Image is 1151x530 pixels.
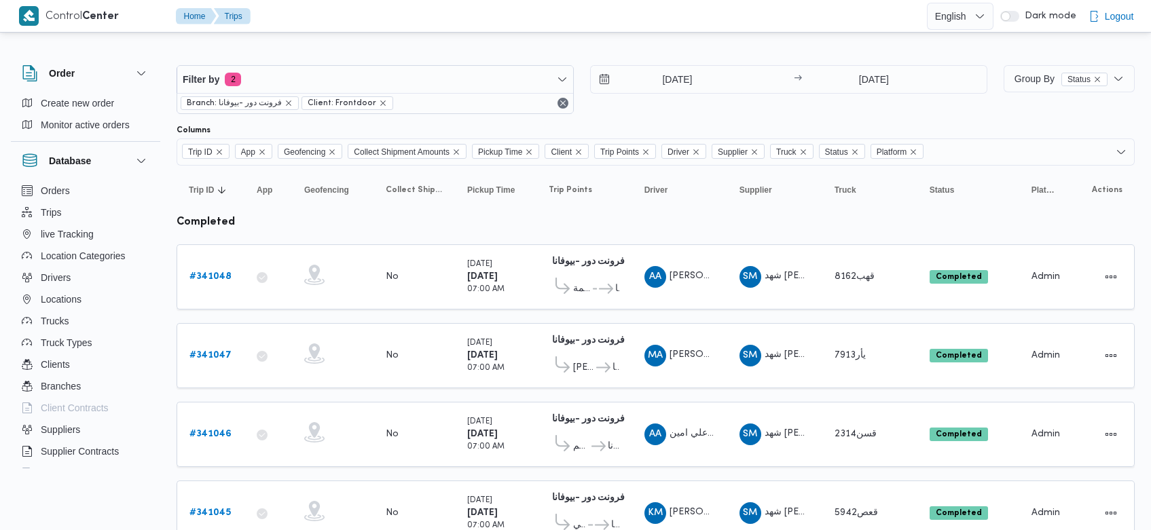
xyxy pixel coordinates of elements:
div: Mustfi Ahmad Said Mustfi [644,345,666,366]
button: Clients [16,354,155,375]
div: No [386,428,399,440]
span: KM [648,502,663,524]
button: Remove Truck from selection in this group [799,148,807,156]
span: Monitor active orders [41,117,130,133]
span: Truck [776,145,797,159]
button: Suppliers [16,419,155,440]
span: Platform [871,144,924,159]
span: Truck Types [41,335,92,351]
span: Completed [930,349,988,362]
span: Pickup Time [467,185,515,195]
button: Actions [1100,423,1122,445]
span: شهد [PERSON_NAME] [PERSON_NAME] [765,508,942,516]
button: Actions [1100,345,1122,366]
button: Locations [16,288,155,310]
b: # 341047 [189,351,232,360]
b: Center [82,12,119,22]
span: قسم المقطم [573,438,589,455]
span: Geofencing [284,145,325,159]
button: Supplier [734,179,816,201]
span: Status [930,185,955,195]
button: Platform [1026,179,1060,201]
span: Devices [41,465,75,481]
button: Filter by2 active filters [177,66,573,93]
button: Group ByStatusremove selected entity [1004,65,1135,92]
span: Supplier [718,145,748,159]
span: Platform [877,145,907,159]
button: Remove Driver from selection in this group [692,148,700,156]
div: Khald Mustfi Muhammad Hafiz [644,502,666,524]
span: Actions [1092,185,1122,195]
span: [PERSON_NAME] [573,360,594,376]
button: Remove Supplier from selection in this group [750,148,759,156]
small: [DATE] [467,497,492,504]
span: Drivers [41,269,71,286]
button: live Tracking [16,223,155,245]
button: Actions [1100,266,1122,288]
button: Status [924,179,1012,201]
span: SM [743,423,757,445]
div: Abadallah Abadalsamaia Ahmad Biomai Najada [644,266,666,288]
span: Admin [1031,351,1060,360]
span: Branch: فرونت دور -بيوفانا [181,96,299,110]
button: remove selected entity [379,99,387,107]
a: #341045 [189,505,231,521]
span: App [235,144,272,159]
span: Orders [41,183,70,199]
span: Trip ID [188,145,213,159]
button: Create new order [16,92,155,114]
span: [PERSON_NAME] [670,508,747,516]
h3: Order [49,65,75,81]
b: Completed [936,273,982,281]
button: Remove App from selection in this group [258,148,266,156]
b: [DATE] [467,351,498,360]
span: Locations [41,291,81,307]
button: Remove Platform from selection in this group [909,148,917,156]
span: Truck [770,144,814,159]
span: Branches [41,378,81,394]
b: [DATE] [467,430,498,438]
span: SM [743,266,757,288]
span: Create new order [41,95,114,111]
span: Completed [930,506,988,520]
span: MA [648,345,663,366]
span: Client: Frontdoor [302,96,393,110]
b: completed [177,217,235,227]
div: Ali Amain Muhammad Yhaii [644,423,666,445]
span: Trips [41,204,62,221]
span: Status [1067,73,1091,86]
span: SM [743,502,757,524]
span: Suppliers [41,421,80,438]
button: Driver [639,179,720,201]
img: X8yXhbKr1z7QwAAAABJRU5ErkJggg== [19,6,39,26]
b: فرونت دور -بيوفانا [552,336,625,345]
span: Status [825,145,848,159]
button: Devices [16,462,155,484]
div: Order [11,92,160,141]
button: Remove Pickup Time from selection in this group [525,148,533,156]
small: 07:00 AM [467,443,505,451]
a: #341047 [189,347,232,364]
small: [DATE] [467,418,492,425]
span: فرونت دور -بيوفانا [615,281,620,297]
span: Status [819,144,865,159]
button: Location Categories [16,245,155,267]
span: Filter by [183,71,219,88]
small: [DATE] [467,339,492,347]
span: Trucks [41,313,69,329]
svg: Sorted in descending order [217,185,227,195]
span: فرونت دور -بيوفانا [608,438,619,455]
span: قسن2314 [835,430,877,438]
span: Client [551,145,572,159]
span: يأر7913 [835,351,866,360]
span: Client [545,144,589,159]
span: live Tracking [41,226,94,242]
div: Shahad Mustfi Ahmad Abadah Abas Hamodah [739,266,761,288]
span: Pickup Time [472,144,539,159]
span: 2 active filters [225,73,241,86]
b: Completed [936,509,982,517]
div: Shahad Mustfi Ahmad Abadah Abas Hamodah [739,502,761,524]
button: Remove Collect Shipment Amounts from selection in this group [452,148,460,156]
div: Shahad Mustfi Ahmad Abadah Abas Hamodah [739,345,761,366]
span: Admin [1031,430,1060,438]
